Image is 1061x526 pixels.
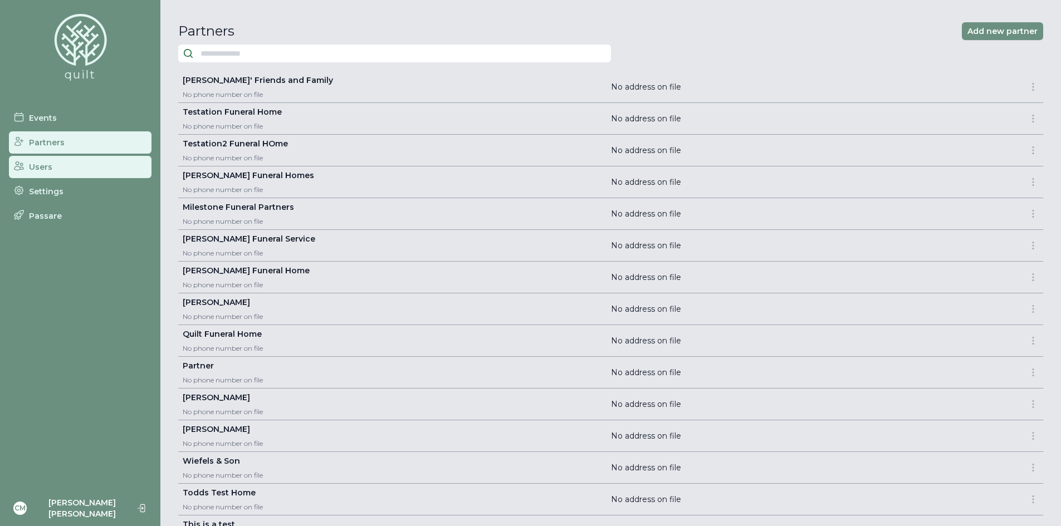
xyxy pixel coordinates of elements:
[183,73,598,87] p: [PERSON_NAME]' Friends and Family
[31,497,133,519] p: [PERSON_NAME] [PERSON_NAME]
[9,180,151,203] a: Settings
[13,502,27,515] p: C M
[9,107,151,129] a: Events
[183,232,598,245] p: [PERSON_NAME] Funeral Service
[183,169,598,182] p: [PERSON_NAME] Funeral Homes
[962,22,1043,40] a: Add new partner
[183,137,598,150] p: Testation2 Funeral HOme
[183,359,598,372] p: Partner
[183,454,598,468] p: Wiefels & Son
[183,105,598,119] p: Testation Funeral Home
[9,205,151,227] a: Passare
[9,156,151,178] a: Users
[183,422,598,436] p: [PERSON_NAME]
[178,22,234,40] p: Partners
[183,264,598,277] p: [PERSON_NAME] Funeral Home
[183,200,598,214] p: Milestone Funeral Partners
[183,296,598,309] p: [PERSON_NAME]
[183,327,598,341] p: Quilt Funeral Home
[183,486,598,499] p: Todds Test Home
[9,131,151,154] a: Partners
[183,391,598,404] p: [PERSON_NAME]
[65,67,96,82] p: quilt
